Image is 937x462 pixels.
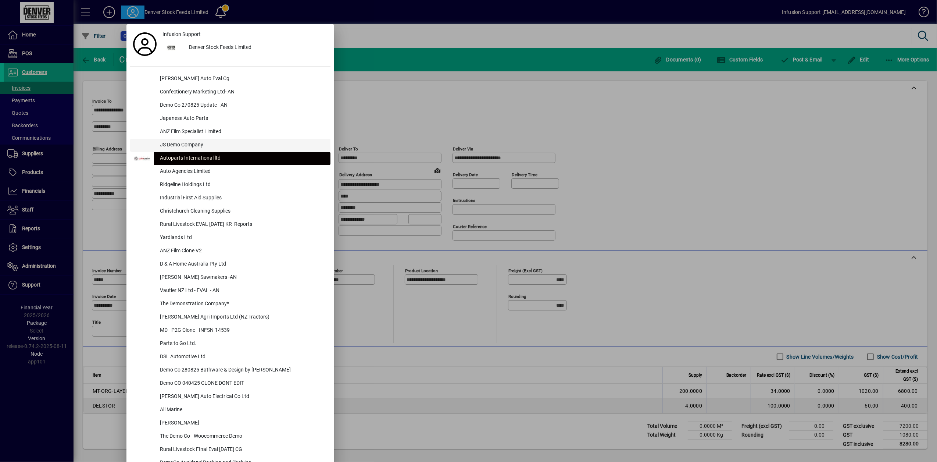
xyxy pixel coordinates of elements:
[130,165,330,178] button: Auto Agencies Limited
[130,192,330,205] button: Industrial First Aid Supplies
[130,430,330,443] button: The Demo Co - Woocommerce Demo
[130,86,330,99] button: Confectionery Marketing Ltd- AN
[130,125,330,139] button: ANZ Film Specialist Limited
[162,31,201,38] span: Infusion Support
[130,417,330,430] button: [PERSON_NAME]
[130,72,330,86] button: [PERSON_NAME] Auto Eval Cg
[130,218,330,231] button: Rural Livestock EVAL [DATE] KR_Reports
[154,311,330,324] div: [PERSON_NAME] Agri-Imports Ltd (NZ Tractors)
[154,192,330,205] div: Industrial First Aid Supplies
[130,38,160,51] a: Profile
[130,99,330,112] button: Demo Co 270825 Update - AN
[154,86,330,99] div: Confectionery Marketing Ltd- AN
[130,112,330,125] button: Japanese Auto Parts
[130,258,330,271] button: D & A Home Australia Pty Ltd
[130,298,330,311] button: The Demonstration Company*
[154,218,330,231] div: Rural Livestock EVAL [DATE] KR_Reports
[130,324,330,337] button: MD - P2G Clone - INFSN-14539
[130,337,330,351] button: Parts to Go Ltd.
[130,390,330,404] button: [PERSON_NAME] Auto Electrical Co Ltd
[160,41,330,54] button: Denver Stock Feeds Limited
[154,178,330,192] div: Ridgeline Holdings Ltd
[130,245,330,258] button: ANZ Film Clone V2
[154,165,330,178] div: Auto Agencies Limited
[154,99,330,112] div: Demo Co 270825 Update - AN
[130,443,330,456] button: Rural Livestock FInal Eval [DATE] CG
[154,298,330,311] div: The Demonstration Company*
[130,152,330,165] button: Autoparts International ltd
[154,205,330,218] div: Christchurch Cleaning Supplies
[130,271,330,284] button: [PERSON_NAME] Sawmakers -AN
[130,205,330,218] button: Christchurch Cleaning Supplies
[154,112,330,125] div: Japanese Auto Parts
[154,231,330,245] div: Yardlands Ltd
[130,377,330,390] button: Demo CO 040425 CLONE DONT EDIT
[130,284,330,298] button: Vautier NZ Ltd - EVAL - AN
[160,28,330,41] a: Infusion Support
[130,178,330,192] button: Ridgeline Holdings Ltd
[130,364,330,377] button: Demo Co 280825 Bathware & Design by [PERSON_NAME]
[154,364,330,377] div: Demo Co 280825 Bathware & Design by [PERSON_NAME]
[154,72,330,86] div: [PERSON_NAME] Auto Eval Cg
[154,377,330,390] div: Demo CO 040425 CLONE DONT EDIT
[154,417,330,430] div: [PERSON_NAME]
[154,324,330,337] div: MD - P2G Clone - INFSN-14539
[154,351,330,364] div: DSL Automotive Ltd
[130,311,330,324] button: [PERSON_NAME] Agri-Imports Ltd (NZ Tractors)
[154,139,330,152] div: JS Demo Company
[154,390,330,404] div: [PERSON_NAME] Auto Electrical Co Ltd
[130,231,330,245] button: Yardlands Ltd
[154,284,330,298] div: Vautier NZ Ltd - EVAL - AN
[154,245,330,258] div: ANZ Film Clone V2
[130,404,330,417] button: All Marine
[154,443,330,456] div: Rural Livestock FInal Eval [DATE] CG
[154,258,330,271] div: D & A Home Australia Pty Ltd
[130,139,330,152] button: JS Demo Company
[154,404,330,417] div: All Marine
[154,152,330,165] div: Autoparts International ltd
[183,41,330,54] div: Denver Stock Feeds Limited
[154,271,330,284] div: [PERSON_NAME] Sawmakers -AN
[154,430,330,443] div: The Demo Co - Woocommerce Demo
[154,337,330,351] div: Parts to Go Ltd.
[154,125,330,139] div: ANZ Film Specialist Limited
[130,351,330,364] button: DSL Automotive Ltd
